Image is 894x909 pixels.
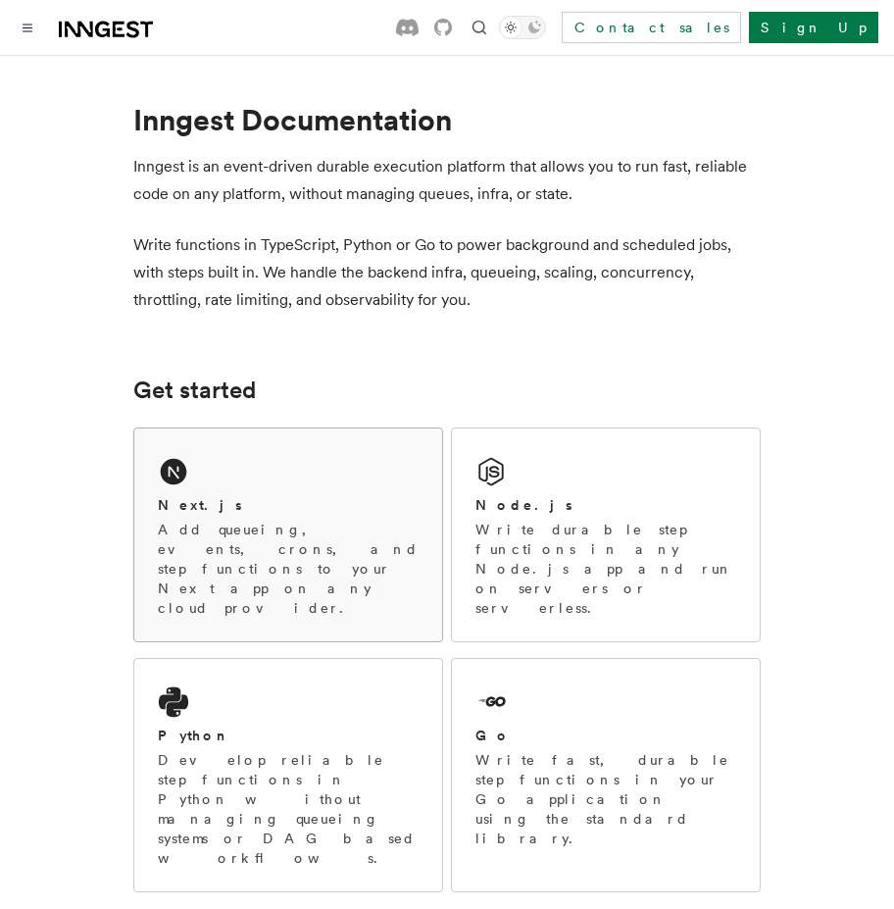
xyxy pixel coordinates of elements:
button: Toggle navigation [16,16,39,39]
p: Write durable step functions in any Node.js app and run on servers or serverless. [475,520,736,618]
button: Toggle dark mode [499,16,546,39]
p: Inngest is an event-driven durable execution platform that allows you to run fast, reliable code ... [133,153,761,208]
h1: Inngest Documentation [133,102,761,137]
h2: Python [158,726,230,745]
a: Sign Up [749,12,878,43]
a: Next.jsAdd queueing, events, crons, and step functions to your Next app on any cloud provider. [133,428,443,642]
a: GoWrite fast, durable step functions in your Go application using the standard library. [451,658,761,892]
a: Node.jsWrite durable step functions in any Node.js app and run on servers or serverless. [451,428,761,642]
a: Get started [133,377,256,404]
a: Contact sales [562,12,741,43]
h2: Node.js [475,495,572,515]
h2: Next.js [158,495,242,515]
a: PythonDevelop reliable step functions in Python without managing queueing systems or DAG based wo... [133,658,443,892]
button: Find something... [468,16,491,39]
p: Write fast, durable step functions in your Go application using the standard library. [475,750,736,848]
h2: Go [475,726,511,745]
p: Develop reliable step functions in Python without managing queueing systems or DAG based workflows. [158,750,419,868]
p: Add queueing, events, crons, and step functions to your Next app on any cloud provider. [158,520,419,618]
p: Write functions in TypeScript, Python or Go to power background and scheduled jobs, with steps bu... [133,231,761,314]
